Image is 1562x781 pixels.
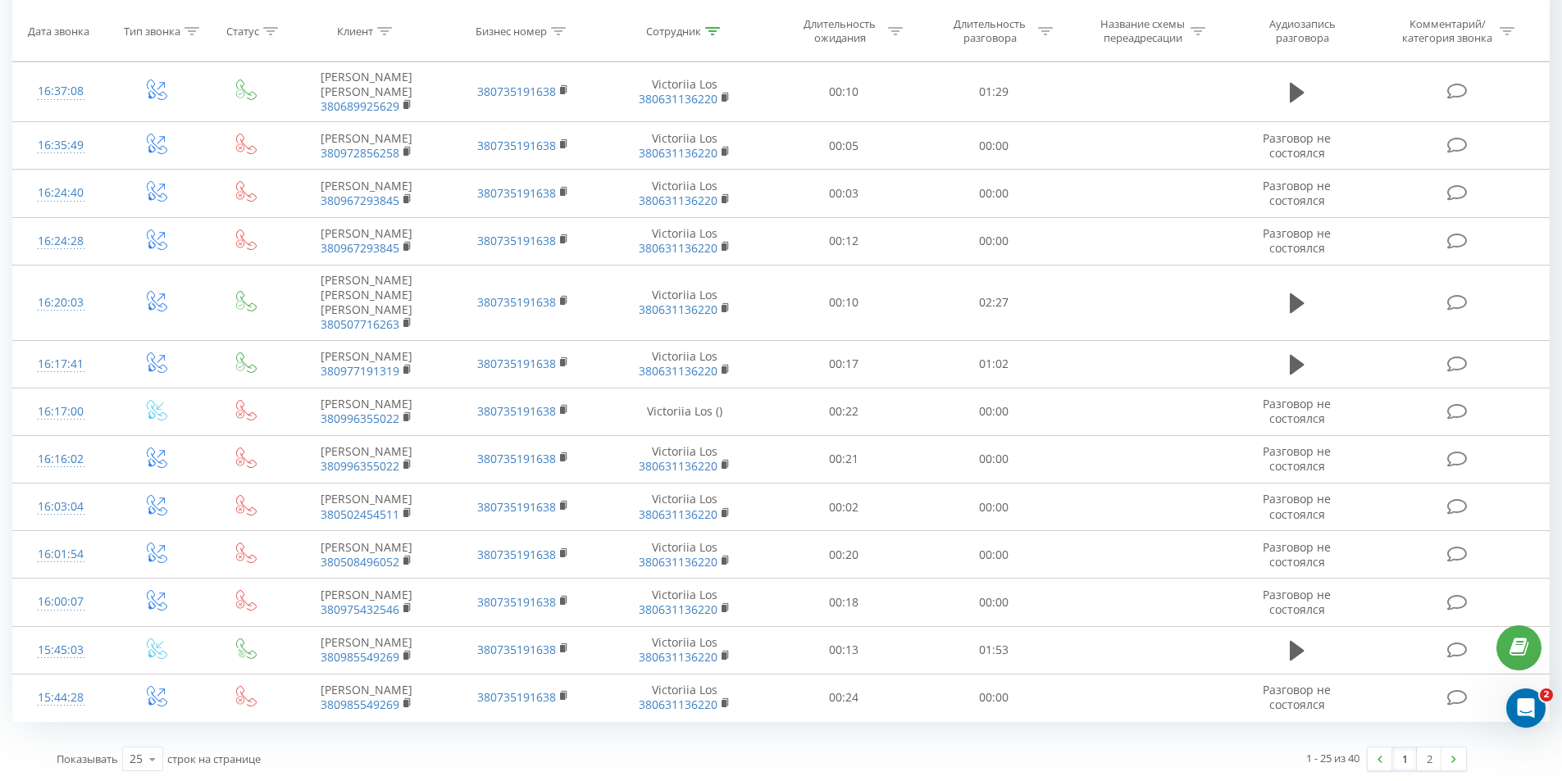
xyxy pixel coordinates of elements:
a: 380735191638 [477,84,556,99]
td: Victoriia Los [601,531,769,579]
div: 15:45:03 [30,634,93,666]
span: Показывать [57,751,118,766]
a: 380735191638 [477,689,556,705]
td: 00:00 [919,484,1069,531]
a: 380631136220 [639,302,717,317]
td: [PERSON_NAME] [289,674,444,721]
td: [PERSON_NAME] [289,217,444,265]
td: 00:20 [769,531,919,579]
a: 380972856258 [321,145,399,161]
td: Victoriia Los [601,170,769,217]
td: 00:00 [919,170,1069,217]
span: Разговор не состоялся [1263,443,1331,474]
a: 380735191638 [477,642,556,657]
div: 16:37:08 [30,75,93,107]
td: 01:53 [919,626,1069,674]
div: 16:00:07 [30,586,93,618]
a: 380631136220 [639,602,717,617]
td: 00:18 [769,579,919,626]
td: Victoriia Los [601,626,769,674]
span: 2 [1540,688,1553,702]
a: 380631136220 [639,697,717,712]
td: [PERSON_NAME] [289,626,444,674]
td: [PERSON_NAME] [289,484,444,531]
td: 00:24 [769,674,919,721]
td: Victoriia Los [601,61,769,122]
div: Длительность ожидания [796,17,884,45]
div: Статус [226,24,259,38]
td: Victoriia Los [601,435,769,483]
div: 16:35:49 [30,129,93,161]
a: 380735191638 [477,356,556,371]
span: Разговор не состоялся [1263,225,1331,256]
td: 00:21 [769,435,919,483]
td: 00:05 [769,122,919,170]
a: 380507716263 [321,316,399,332]
td: Victoriia Los [601,674,769,721]
a: 380631136220 [639,506,717,522]
div: Клиент [337,24,373,38]
td: 00:12 [769,217,919,265]
a: 380689925629 [321,98,399,114]
a: 380735191638 [477,451,556,466]
td: 01:02 [919,340,1069,388]
td: Victoriia Los [601,265,769,340]
div: 16:01:54 [30,538,93,570]
td: [PERSON_NAME] [289,435,444,483]
div: 15:44:28 [30,682,93,714]
td: 00:00 [919,435,1069,483]
iframe: Intercom live chat [1506,688,1546,728]
span: Разговор не состоялся [1263,178,1331,208]
span: Разговор не состоялся [1263,587,1331,617]
a: 380631136220 [639,240,717,256]
div: 1 - 25 из 40 [1306,750,1359,766]
a: 380975432546 [321,602,399,617]
div: Название схемы переадресации [1099,17,1186,45]
span: Разговор не состоялся [1263,130,1331,161]
td: 00:00 [919,122,1069,170]
span: Разговор не состоялся [1263,491,1331,521]
td: Victoriia Los [601,122,769,170]
a: 380735191638 [477,185,556,201]
a: 380735191638 [477,499,556,515]
a: 380508496052 [321,554,399,570]
a: 380631136220 [639,91,717,107]
div: Аудиозапись разговора [1249,17,1355,45]
a: 380996355022 [321,458,399,474]
div: Комментарий/категория звонка [1400,17,1496,45]
td: 00:00 [919,217,1069,265]
td: [PERSON_NAME] [289,388,444,435]
td: 00:13 [769,626,919,674]
a: 380735191638 [477,594,556,610]
a: 380631136220 [639,193,717,208]
div: 25 [130,751,143,767]
a: 380735191638 [477,138,556,153]
div: Бизнес номер [476,24,547,38]
a: 380985549269 [321,697,399,712]
a: 380985549269 [321,649,399,665]
a: 380735191638 [477,233,556,248]
td: 00:17 [769,340,919,388]
td: Victoriia Los [601,484,769,531]
td: 01:29 [919,61,1069,122]
a: 380977191319 [321,363,399,379]
span: Разговор не состоялся [1263,682,1331,712]
div: 16:03:04 [30,491,93,523]
td: [PERSON_NAME] [289,531,444,579]
td: Victoriia Los [601,579,769,626]
a: 380631136220 [639,363,717,379]
td: Victoriia Los () [601,388,769,435]
a: 2 [1417,747,1441,770]
div: Длительность разговора [946,17,1034,45]
a: 380631136220 [639,145,717,161]
a: 380967293845 [321,193,399,208]
a: 380631136220 [639,458,717,474]
td: Victoriia Los [601,340,769,388]
td: 00:02 [769,484,919,531]
a: 380631136220 [639,649,717,665]
td: 00:00 [919,674,1069,721]
div: 16:24:28 [30,225,93,257]
td: [PERSON_NAME] [PERSON_NAME] [PERSON_NAME] [289,265,444,340]
td: 00:00 [919,388,1069,435]
a: 380996355022 [321,411,399,426]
